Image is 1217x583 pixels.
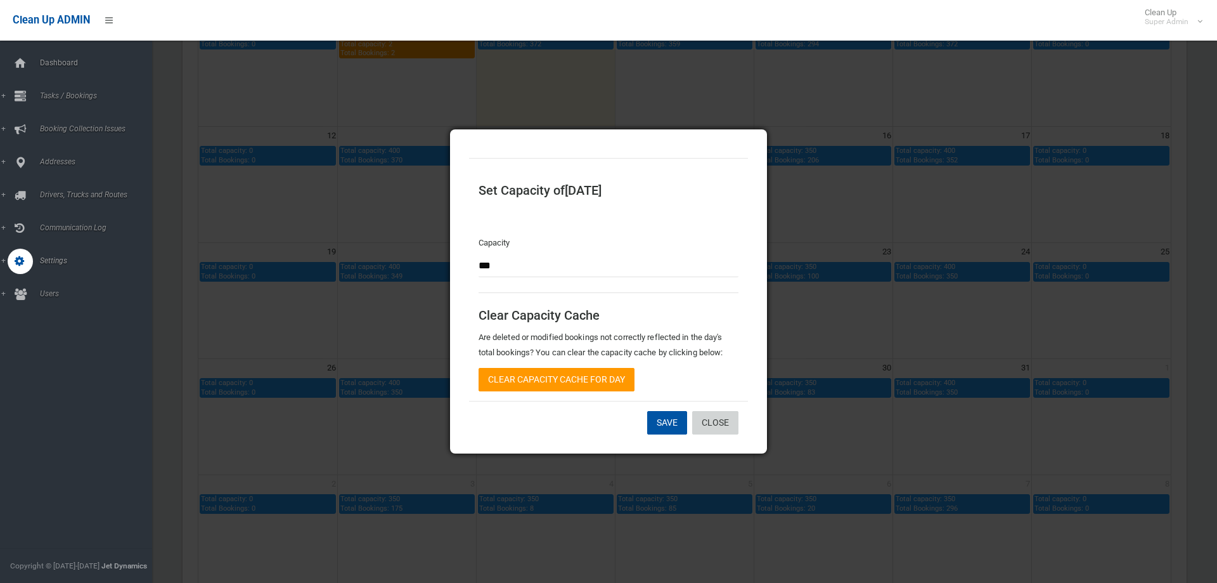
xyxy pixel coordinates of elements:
span: Clean Up ADMIN [13,14,90,26]
p: Are deleted or modified bookings not correctly reflected in the day's total bookings? You can cle... [479,330,738,360]
button: Save [647,411,687,435]
span: [DATE] [565,183,602,198]
span: Drivers, Trucks and Routes [36,190,162,199]
a: Close [692,411,738,435]
strong: Jet Dynamics [101,561,147,570]
span: Copyright © [DATE]-[DATE] [10,561,100,570]
span: Booking Collection Issues [36,124,162,133]
small: Super Admin [1145,17,1188,27]
label: Capacity [479,235,510,251]
span: Tasks / Bookings [36,91,162,100]
h3: Set Capacity of [479,183,738,197]
h3: Clear Capacity Cache [479,308,738,322]
span: Addresses [36,157,162,166]
span: Settings [36,256,162,265]
span: Clean Up [1138,8,1201,27]
span: Users [36,289,162,298]
a: Clear Capacity Cache for Day [479,368,634,391]
span: Communication Log [36,223,162,232]
span: Dashboard [36,58,162,67]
